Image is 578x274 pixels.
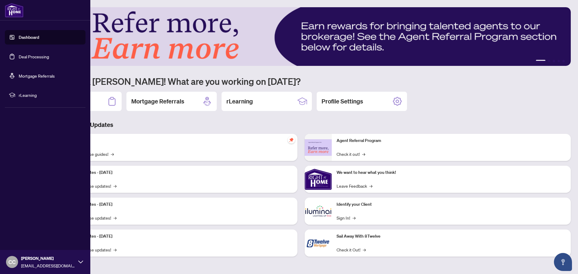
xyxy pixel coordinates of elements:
img: We want to hear what you think! [305,166,332,193]
button: 2 [548,60,550,62]
a: Check it out!→ [337,151,365,157]
button: 3 [553,60,555,62]
img: Identify your Client [305,198,332,225]
button: 5 [562,60,565,62]
span: → [353,214,356,221]
p: Platform Updates - [DATE] [63,201,293,208]
h2: Mortgage Referrals [131,97,184,106]
a: Dashboard [19,35,39,40]
span: pushpin [288,136,295,143]
h2: Profile Settings [322,97,363,106]
p: We want to hear what you think! [337,169,566,176]
button: Open asap [554,253,572,271]
span: → [113,214,117,221]
span: CC [8,258,16,266]
a: Leave Feedback→ [337,183,372,189]
span: [EMAIL_ADDRESS][DOMAIN_NAME] [21,262,75,269]
span: → [113,246,117,253]
span: → [369,183,372,189]
span: → [363,246,366,253]
h2: rLearning [226,97,253,106]
span: → [111,151,114,157]
img: logo [5,3,23,17]
p: Platform Updates - [DATE] [63,169,293,176]
p: Agent Referral Program [337,137,566,144]
button: 1 [536,60,545,62]
img: Agent Referral Program [305,139,332,156]
a: Deal Processing [19,54,49,59]
span: rLearning [19,92,81,98]
p: Sail Away With 8Twelve [337,233,566,240]
img: Slide 0 [31,7,571,66]
span: → [362,151,365,157]
span: → [113,183,117,189]
a: Mortgage Referrals [19,73,55,79]
span: [PERSON_NAME] [21,255,75,262]
h1: Welcome back [PERSON_NAME]! What are you working on [DATE]? [31,75,571,87]
button: 4 [558,60,560,62]
h3: Brokerage & Industry Updates [31,121,571,129]
a: Sign In!→ [337,214,356,221]
img: Sail Away With 8Twelve [305,229,332,257]
a: Check it Out!→ [337,246,366,253]
p: Identify your Client [337,201,566,208]
p: Self-Help [63,137,293,144]
p: Platform Updates - [DATE] [63,233,293,240]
